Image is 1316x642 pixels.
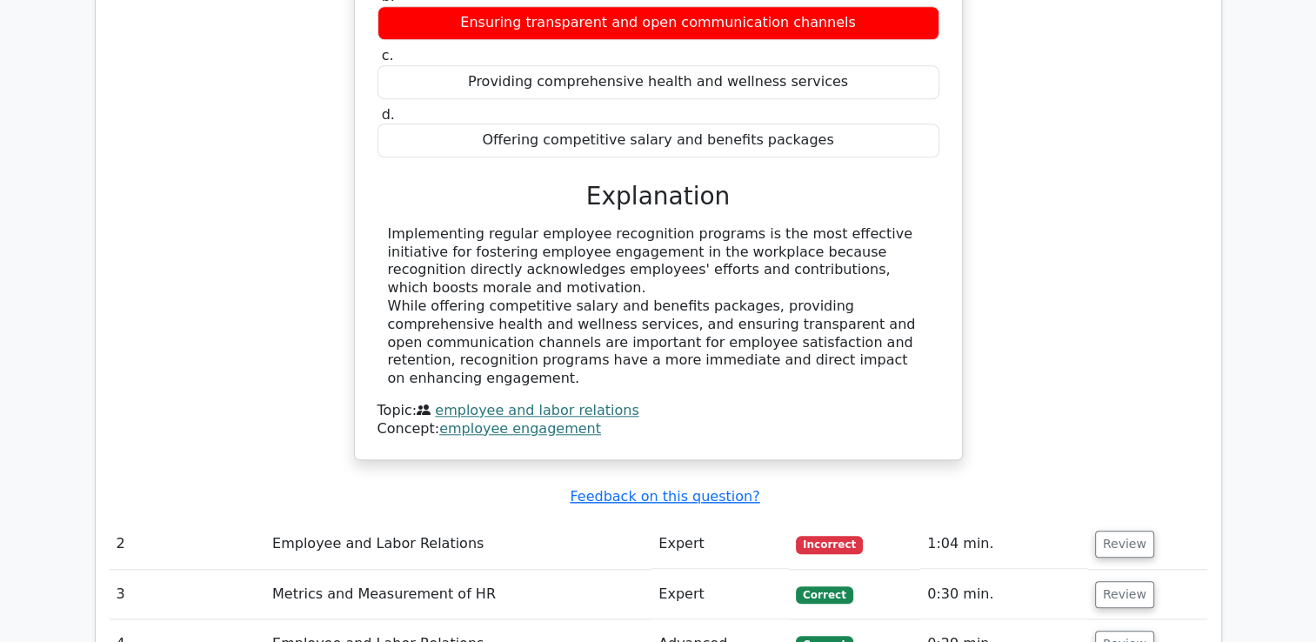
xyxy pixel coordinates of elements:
span: c. [382,47,394,64]
td: Metrics and Measurement of HR [265,570,651,619]
div: Concept: [377,420,939,438]
td: 0:30 min. [920,570,1088,619]
span: Incorrect [796,536,863,553]
td: 2 [110,519,266,569]
a: employee engagement [439,420,601,437]
div: Implementing regular employee recognition programs is the most effective initiative for fostering... [388,225,929,388]
a: Feedback on this question? [570,488,759,505]
span: Correct [796,586,852,604]
button: Review [1095,531,1154,558]
span: d. [382,106,395,123]
h3: Explanation [388,182,929,211]
td: 1:04 min. [920,519,1088,569]
td: 3 [110,570,266,619]
td: Expert [651,570,789,619]
td: Expert [651,519,789,569]
div: Offering competitive salary and benefits packages [377,124,939,157]
div: Topic: [377,402,939,420]
div: Ensuring transparent and open communication channels [377,6,939,40]
div: Providing comprehensive health and wellness services [377,65,939,99]
a: employee and labor relations [435,402,638,418]
td: Employee and Labor Relations [265,519,651,569]
button: Review [1095,581,1154,608]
